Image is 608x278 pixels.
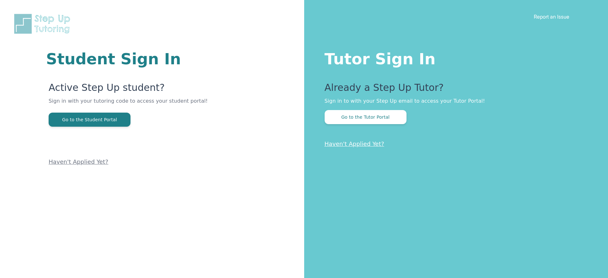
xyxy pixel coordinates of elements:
a: Go to the Tutor Portal [325,114,407,120]
p: Already a Step Up Tutor? [325,82,583,97]
p: Active Step Up student? [49,82,227,97]
img: Step Up Tutoring horizontal logo [13,13,74,35]
button: Go to the Student Portal [49,113,130,127]
a: Go to the Student Portal [49,116,130,123]
h1: Student Sign In [46,51,227,67]
p: Sign in with your tutoring code to access your student portal! [49,97,227,113]
a: Report an Issue [534,13,569,20]
p: Sign in to with your Step Up email to access your Tutor Portal! [325,97,583,105]
h1: Tutor Sign In [325,49,583,67]
button: Go to the Tutor Portal [325,110,407,124]
a: Haven't Applied Yet? [325,140,384,147]
a: Haven't Applied Yet? [49,158,108,165]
